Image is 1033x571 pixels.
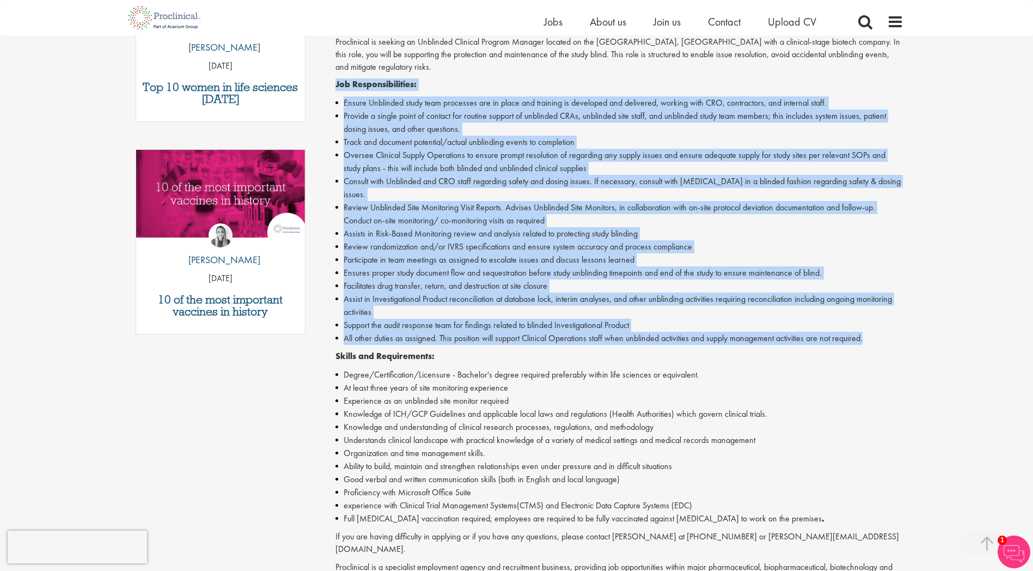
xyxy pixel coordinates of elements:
li: Knowledge and understanding of clinical research processes, regulations, and methodology [335,421,903,434]
p: If you are having difficulty in applying or if you have any questions, please contact [PERSON_NAM... [335,531,903,556]
a: 10 of the most important vaccines in history [142,294,300,318]
strong: Jo [335,78,345,90]
span: 1 [998,536,1007,545]
li: Assists in Risk-Based Monitoring review and analysis related to protecting study blinding [335,227,903,240]
li: Track and document potential/actual unblinding events to completion [335,136,903,149]
a: Top 10 women in life sciences [DATE] [142,81,300,105]
a: Join us [653,15,681,29]
p: [PERSON_NAME] [180,40,260,54]
a: Contact [708,15,741,29]
strong: b Responsibilities: [345,78,417,90]
li: Full [MEDICAL_DATA] vaccination required; employees are required to be fully vaccinated against [... [335,512,903,525]
a: Upload CV [768,15,816,29]
a: Jobs [544,15,563,29]
iframe: reCAPTCHA [8,531,147,563]
li: Oversee Clinical Supply Operations to ensure prompt resolution of regarding any supply issues and... [335,149,903,175]
p: [DATE] [136,60,305,72]
li: Proficiency with Microsoft Office Suite [335,486,903,499]
li: Consult with Unblinded and CRO staff regarding safety and dosing issues. If necessary, consult wi... [335,175,903,201]
li: Facilitates drug transfer, return, and destruction at site closure [335,280,903,293]
img: Chatbot [998,536,1030,568]
a: Hannah Burke [PERSON_NAME] [180,223,260,272]
li: Review randomization and/or IVRS specifications and ensure system accuracy and process compliance [335,240,903,253]
strong: . [822,513,824,524]
li: Support the audit response team for findings related to blinded Investigational Product [335,319,903,332]
li: Understands clinical landscape with practical knowledge of a variety of medical settings and medi... [335,434,903,447]
li: Provide a single point of contact for routine support of unblinded CRAs, unblinded site staff, an... [335,110,903,136]
li: Degree/Certification/Licensure - Bachelor's degree required preferably within life sciences or eq... [335,368,903,381]
li: At least three years of site monitoring experience [335,381,903,394]
img: Top vaccines in history [136,150,305,238]
li: Review Unblinded Site Monitoring Visit Reports. Advises Unblinded Site Monitors, in collaboration... [335,201,903,227]
a: About us [590,15,626,29]
li: Ensures proper study document flow and sequestration before study unblinding timepoints and end o... [335,266,903,280]
li: Good verbal and written communication skills (both in English and local language) [335,473,903,486]
li: All other duties as assigned. This position will support Clinical Operations staff when unblinded... [335,332,903,345]
li: Ensure Unblinded study team processes are in place and training is developed and delivered, worki... [335,96,903,110]
li: Participate in team meetings as assigned to escalate issues and discuss lessons learned [335,253,903,266]
li: Experience as an unblinded site monitor required [335,394,903,408]
strong: Skills and Requirements: [335,350,435,362]
p: [DATE] [136,272,305,285]
p: [PERSON_NAME] [180,253,260,267]
li: Organization and time management skills. [335,447,903,460]
a: Link to a post [136,150,305,246]
li: Assist in Investigational Product reconciliation at database lock, interim analyses, and other un... [335,293,903,319]
li: Knowledge of ICH/GCP Guidelines and applicable local laws and regulations (Health Authorities) wh... [335,408,903,421]
li: Ability to build, maintain and strengthen relationships even under pressure and in difficult situ... [335,460,903,473]
li: experience with Clinical Trial Management Systems(CTMS) and Electronic Data Capture Systems (EDC) [335,499,903,512]
img: Hannah Burke [209,223,233,247]
p: Proclinical is seeking an Unblinded Clinical Program Manager located on the [GEOGRAPHIC_DATA], [G... [335,36,903,74]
